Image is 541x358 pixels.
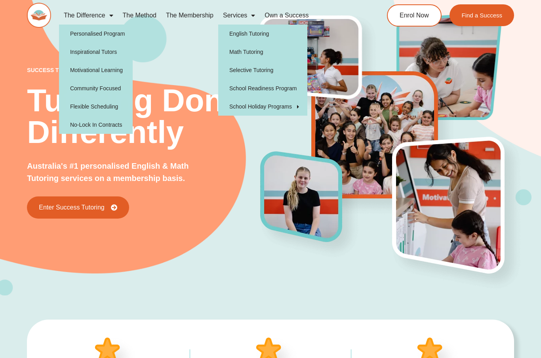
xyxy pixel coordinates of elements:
[450,4,514,26] a: Find a Success
[161,6,218,25] a: The Membership
[59,61,133,79] a: Motivational Learning
[27,160,198,185] p: Australia's #1 personalised English & Math Tutoring services on a membership basis.
[59,25,133,134] ul: The Difference
[218,79,307,97] a: School Readiness Program
[59,6,359,25] nav: Menu
[118,6,161,25] a: The Method
[27,85,261,148] h2: Tutoring Done Differently
[218,43,307,61] a: Math Tutoring
[218,25,307,43] a: English Tutoring
[218,61,307,79] a: Selective Tutoring
[59,6,118,25] a: The Difference
[387,4,442,27] a: Enrol Now
[218,6,260,25] a: Services
[39,204,104,211] span: Enter Success Tutoring
[218,25,307,116] ul: Services
[59,79,133,97] a: Community Focused
[400,12,429,19] span: Enrol Now
[59,97,133,116] a: Flexible Scheduling
[59,25,133,43] a: Personalised Program
[461,12,502,18] span: Find a Success
[218,97,307,116] a: School Holiday Programs
[27,67,261,73] p: success tutoring
[59,116,133,134] a: No-Lock In Contracts
[27,196,129,219] a: Enter Success Tutoring
[59,43,133,61] a: Inspirational Tutors
[405,268,541,358] iframe: Chat Widget
[260,6,313,25] a: Own a Success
